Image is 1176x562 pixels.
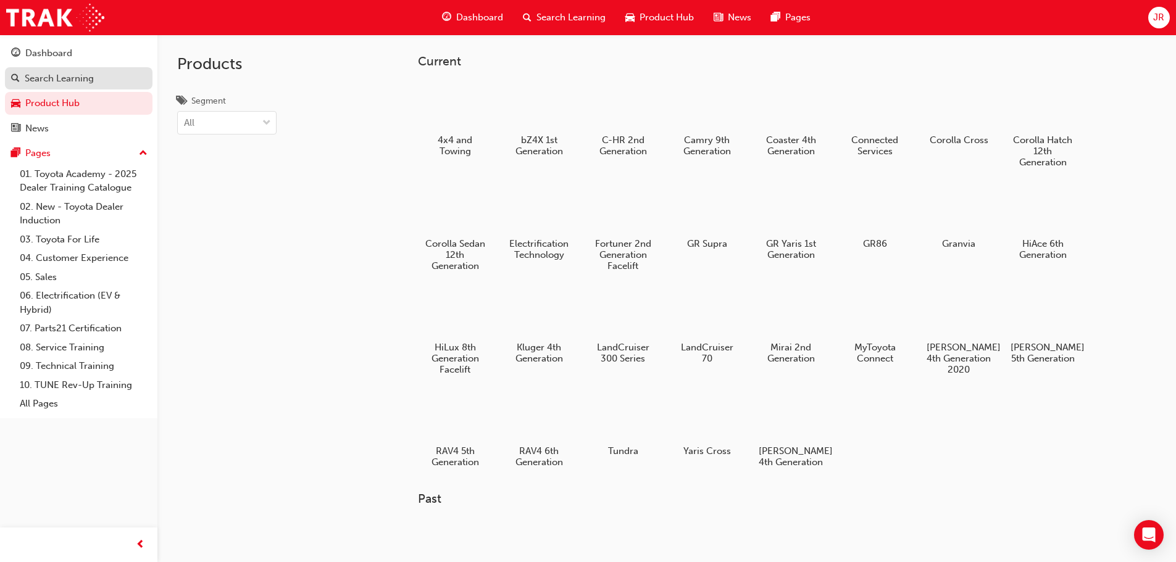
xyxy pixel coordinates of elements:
h5: Granvia [927,238,991,249]
a: Electrification Technology [502,182,576,265]
button: Pages [5,142,152,165]
a: Corolla Hatch 12th Generation [1006,78,1080,172]
h5: LandCruiser 70 [675,342,740,364]
div: Open Intercom Messenger [1134,520,1164,550]
a: car-iconProduct Hub [615,5,704,30]
a: pages-iconPages [761,5,820,30]
h5: Corolla Hatch 12th Generation [1011,134,1075,168]
a: 10. TUNE Rev-Up Training [15,376,152,395]
a: GR Supra [670,182,744,254]
h5: bZ4X 1st Generation [507,134,572,157]
h5: GR Supra [675,238,740,249]
a: bZ4X 1st Generation [502,78,576,161]
a: Tundra [586,389,660,461]
h5: Electrification Technology [507,238,572,260]
a: Search Learning [5,67,152,90]
div: All [184,116,194,130]
a: 02. New - Toyota Dealer Induction [15,197,152,230]
a: Dashboard [5,42,152,65]
h5: [PERSON_NAME] 5th Generation [1011,342,1075,364]
div: Segment [191,95,226,107]
a: search-iconSearch Learning [513,5,615,30]
h5: [PERSON_NAME] 4th Generation [759,445,824,468]
span: Search Learning [536,10,606,25]
a: Connected Services [838,78,912,161]
a: Yaris Cross [670,389,744,461]
a: Granvia [922,182,996,254]
h3: Current [418,54,1119,68]
a: 01. Toyota Academy - 2025 Dealer Training Catalogue [15,165,152,197]
h5: Connected Services [843,134,907,157]
h5: Fortuner 2nd Generation Facelift [591,238,656,271]
a: 05. Sales [15,268,152,287]
a: LandCruiser 70 [670,286,744,368]
a: 4x4 and Towing [418,78,492,161]
span: news-icon [11,123,20,134]
a: [PERSON_NAME] 5th Generation [1006,286,1080,368]
a: [PERSON_NAME] 4th Generation 2020 [922,286,996,379]
span: JR [1153,10,1164,25]
span: Pages [785,10,811,25]
h5: Tundra [591,445,656,457]
a: 04. Customer Experience [15,249,152,268]
div: Pages [25,146,51,160]
h5: Coaster 4th Generation [759,134,824,157]
h5: GR Yaris 1st Generation [759,238,824,260]
h5: C-HR 2nd Generation [591,134,656,157]
h5: Camry 9th Generation [675,134,740,157]
h5: 4x4 and Towing [423,134,488,157]
span: up-icon [139,146,148,162]
h2: Products [177,54,277,74]
span: search-icon [11,73,20,85]
a: Camry 9th Generation [670,78,744,161]
h3: Past [418,492,1119,506]
span: prev-icon [136,537,145,553]
a: 07. Parts21 Certification [15,319,152,338]
a: news-iconNews [704,5,761,30]
a: MyToyota Connect [838,286,912,368]
a: Product Hub [5,92,152,115]
a: Coaster 4th Generation [754,78,828,161]
span: car-icon [625,10,635,25]
a: Kluger 4th Generation [502,286,576,368]
a: GR86 [838,182,912,254]
a: LandCruiser 300 Series [586,286,660,368]
h5: HiAce 6th Generation [1011,238,1075,260]
span: tags-icon [177,96,186,107]
h5: Kluger 4th Generation [507,342,572,364]
a: RAV4 6th Generation [502,389,576,472]
h5: Mirai 2nd Generation [759,342,824,364]
h5: [PERSON_NAME] 4th Generation 2020 [927,342,991,375]
a: C-HR 2nd Generation [586,78,660,161]
a: 08. Service Training [15,338,152,357]
span: Dashboard [456,10,503,25]
span: pages-icon [11,148,20,159]
a: HiAce 6th Generation [1006,182,1080,265]
a: Fortuner 2nd Generation Facelift [586,182,660,276]
a: 03. Toyota For Life [15,230,152,249]
a: [PERSON_NAME] 4th Generation [754,389,828,472]
div: News [25,122,49,136]
a: Corolla Sedan 12th Generation [418,182,492,276]
span: news-icon [714,10,723,25]
span: car-icon [11,98,20,109]
h5: LandCruiser 300 Series [591,342,656,364]
a: GR Yaris 1st Generation [754,182,828,265]
span: search-icon [523,10,532,25]
a: guage-iconDashboard [432,5,513,30]
div: Dashboard [25,46,72,60]
h5: GR86 [843,238,907,249]
span: Product Hub [640,10,694,25]
h5: Corolla Cross [927,134,991,146]
h5: MyToyota Connect [843,342,907,364]
h5: RAV4 6th Generation [507,445,572,468]
span: guage-icon [11,48,20,59]
button: DashboardSearch LearningProduct HubNews [5,39,152,142]
span: down-icon [262,115,271,131]
a: Corolla Cross [922,78,996,150]
h5: Corolla Sedan 12th Generation [423,238,488,271]
a: Mirai 2nd Generation [754,286,828,368]
button: JR [1148,7,1170,28]
h5: Yaris Cross [675,445,740,457]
